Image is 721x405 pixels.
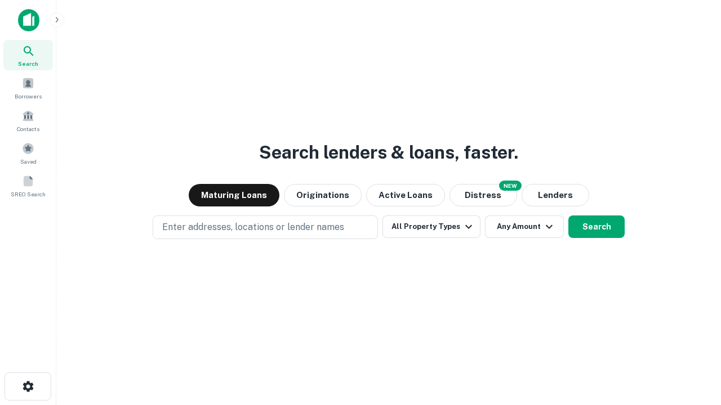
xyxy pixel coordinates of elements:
[3,40,53,70] a: Search
[20,157,37,166] span: Saved
[189,184,279,206] button: Maturing Loans
[568,215,625,238] button: Search
[18,9,39,31] img: capitalize-icon.png
[153,215,378,239] button: Enter addresses, locations or lender names
[18,59,38,68] span: Search
[259,139,518,166] h3: Search lenders & loans, faster.
[284,184,362,206] button: Originations
[449,184,517,206] button: Search distressed loans with lien and other non-mortgage details.
[522,184,589,206] button: Lenders
[11,190,46,199] span: SREO Search
[162,220,344,234] p: Enter addresses, locations or lender names
[15,92,42,101] span: Borrowers
[3,105,53,136] a: Contacts
[3,170,53,201] a: SREO Search
[17,124,39,133] span: Contacts
[366,184,445,206] button: Active Loans
[499,181,522,191] div: NEW
[485,215,564,238] button: Any Amount
[665,315,721,369] iframe: Chat Widget
[3,73,53,103] a: Borrowers
[3,138,53,168] a: Saved
[382,215,480,238] button: All Property Types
